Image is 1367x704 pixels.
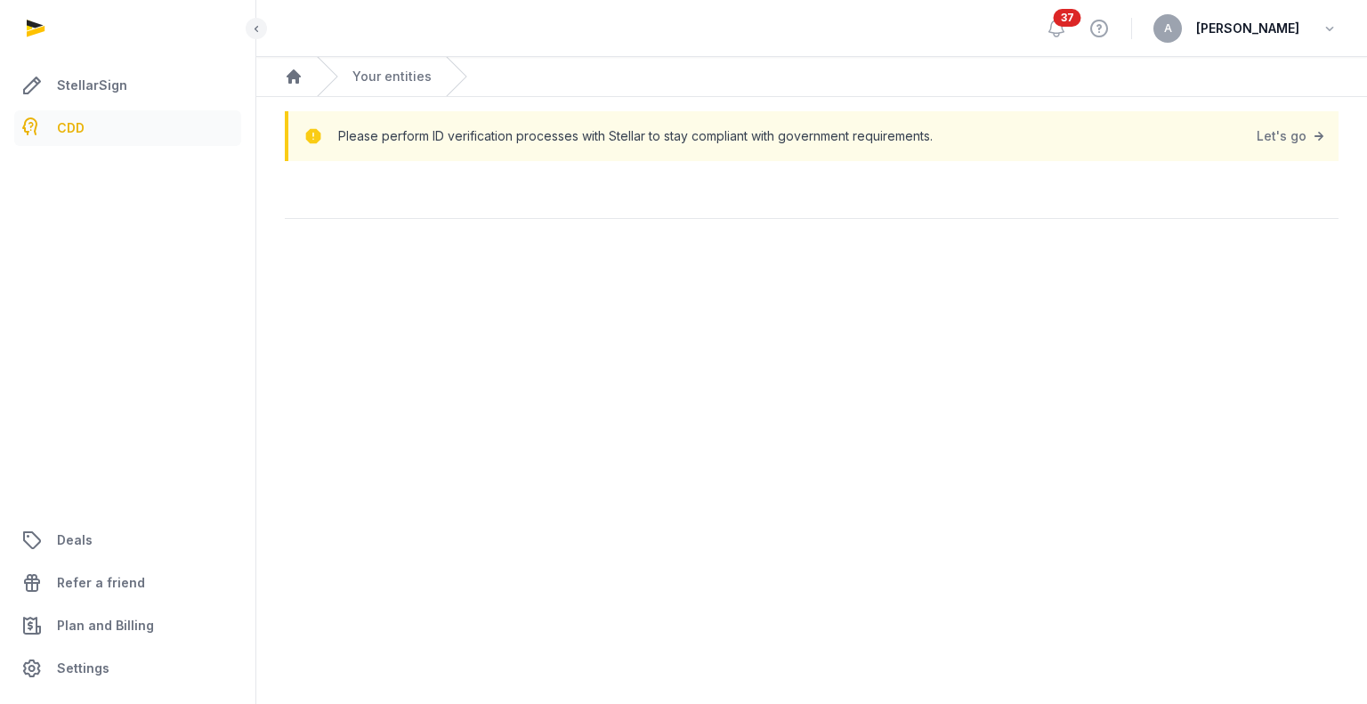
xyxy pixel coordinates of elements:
a: Your entities [352,68,432,85]
a: Plan and Billing [14,604,241,647]
span: Deals [57,530,93,551]
span: 37 [1054,9,1081,27]
a: Settings [14,647,241,690]
a: Deals [14,519,241,562]
span: Refer a friend [57,572,145,594]
nav: Breadcrumb [256,57,1367,97]
a: Let's go [1257,124,1328,149]
span: CDD [57,117,85,139]
span: A [1164,23,1172,34]
button: A [1153,14,1182,43]
a: CDD [14,110,241,146]
p: Please perform ID verification processes with Stellar to stay compliant with government requireme... [338,124,933,149]
a: Refer a friend [14,562,241,604]
span: Settings [57,658,109,679]
span: Plan and Billing [57,615,154,636]
iframe: Chat Widget [1047,498,1367,704]
a: StellarSign [14,64,241,107]
span: [PERSON_NAME] [1196,18,1299,39]
span: StellarSign [57,75,127,96]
